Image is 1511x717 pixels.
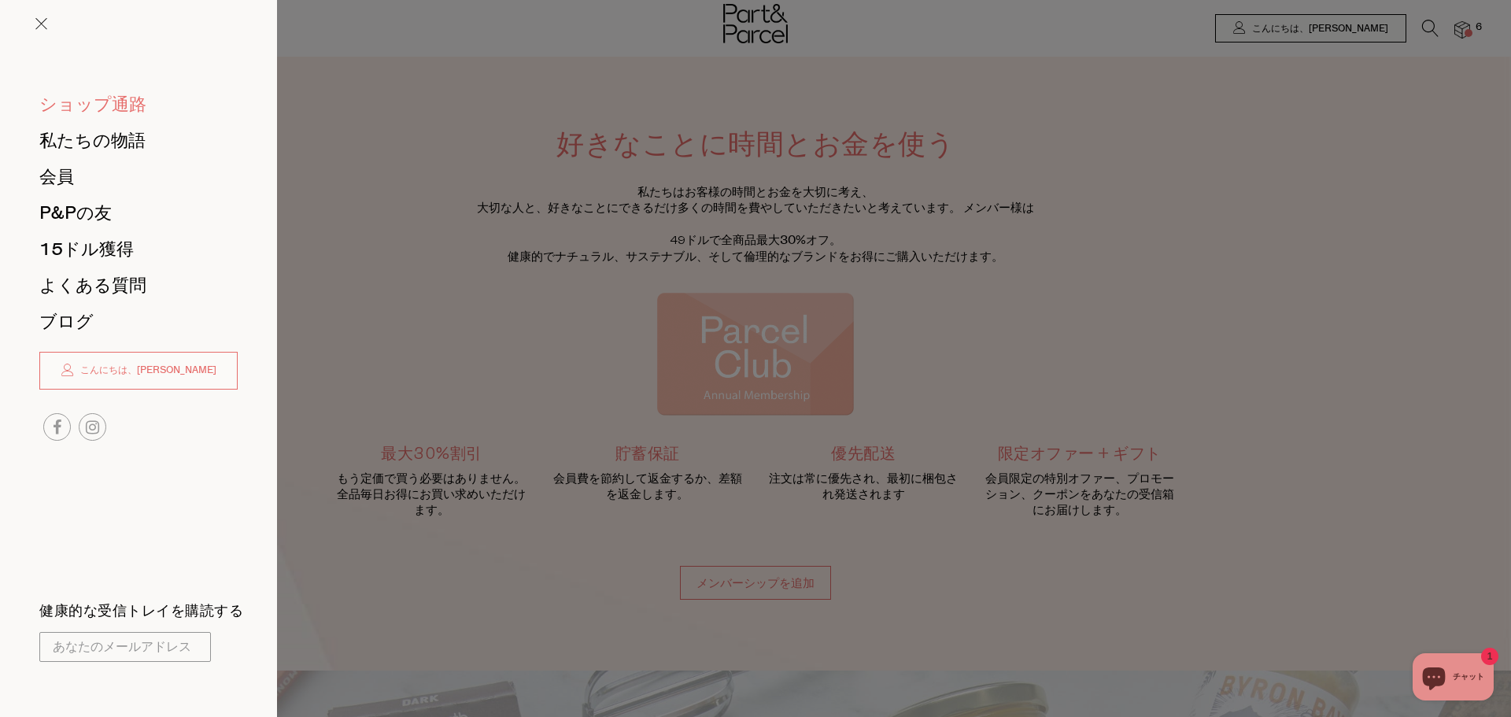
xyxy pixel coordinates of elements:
a: ブログ [39,313,238,331]
a: よくある質問 [39,277,238,294]
font: よくある質問 [39,273,146,298]
a: 私たちの物語 [39,132,238,150]
font: 15ドル獲得 [39,237,134,262]
a: 15ドル獲得 [39,241,238,258]
font: ブログ [39,309,94,334]
a: ショップ通路 [39,96,238,113]
input: あなたのメールアドレス [39,632,211,662]
a: P&Pの友 [39,205,238,222]
inbox-online-store-chat: Shopifyオンラインストアチャット [1408,653,1498,704]
font: 健康的な受信トレイを購読する [39,601,243,622]
font: ショップ通路 [39,92,146,117]
a: 会員 [39,168,238,186]
a: こんにちは、[PERSON_NAME] [39,352,238,390]
font: 私たちの物語 [39,128,146,153]
font: こんにちは、[PERSON_NAME] [80,364,216,377]
font: P&Pの友 [39,201,112,226]
font: 会員 [39,164,74,190]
